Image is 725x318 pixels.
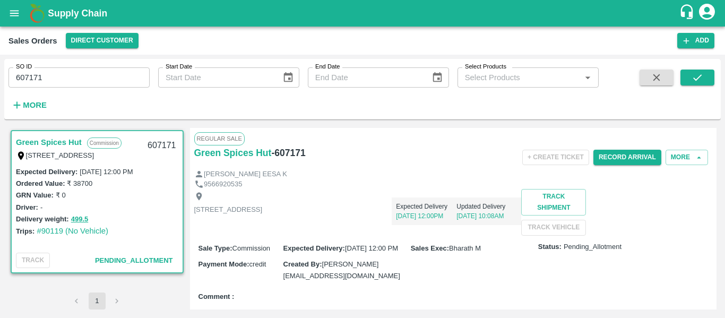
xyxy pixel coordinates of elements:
[198,260,249,268] label: Payment Mode :
[283,244,345,252] label: Expected Delivery :
[16,227,34,235] label: Trips:
[158,67,274,88] input: Start Date
[26,151,94,159] label: [STREET_ADDRESS]
[2,1,27,25] button: open drawer
[232,244,271,252] span: Commission
[411,244,449,252] label: Sales Exec :
[249,260,266,268] span: credit
[8,67,150,88] input: Enter SO ID
[16,179,65,187] label: Ordered Value:
[16,215,69,223] label: Delivery weight:
[194,205,263,215] p: [STREET_ADDRESS]
[461,71,578,84] input: Select Products
[581,71,594,84] button: Open
[308,67,424,88] input: End Date
[396,211,456,221] p: [DATE] 12:00PM
[697,2,717,24] div: account of current user
[95,256,173,264] span: Pending_Allotment
[166,63,192,71] label: Start Date
[141,133,182,158] div: 607171
[204,169,287,179] p: [PERSON_NAME] EESA K
[283,260,322,268] label: Created By :
[204,179,242,190] p: 9566920535
[666,150,708,165] button: More
[677,33,714,48] button: Add
[87,137,122,149] p: Commission
[283,260,400,280] span: [PERSON_NAME][EMAIL_ADDRESS][DOMAIN_NAME]
[89,293,106,310] button: page 1
[8,34,57,48] div: Sales Orders
[198,244,232,252] label: Sale Type :
[278,67,298,88] button: Choose date
[194,145,272,160] a: Green Spices Hut
[679,4,697,23] div: customer-support
[80,168,133,176] label: [DATE] 12:00 PM
[396,202,456,211] p: Expected Delivery
[40,203,42,211] label: -
[23,101,47,109] strong: More
[27,3,48,24] img: logo
[67,179,92,187] label: ₹ 38700
[521,189,586,216] button: Track Shipment
[48,8,107,19] b: Supply Chain
[67,293,127,310] nav: pagination navigation
[345,244,398,252] span: [DATE] 12:00 PM
[16,191,54,199] label: GRN Value:
[56,191,66,199] label: ₹ 0
[198,292,235,302] label: Comment :
[66,33,139,48] button: Select DC
[16,168,77,176] label: Expected Delivery :
[16,135,82,149] a: Green Spices Hut
[315,63,340,71] label: End Date
[456,202,517,211] p: Updated Delivery
[465,63,506,71] label: Select Products
[538,242,562,252] label: Status:
[456,211,517,221] p: [DATE] 10:08AM
[194,132,245,145] span: Regular Sale
[427,67,447,88] button: Choose date
[564,242,622,252] span: Pending_Allotment
[37,227,108,235] a: #90119 (No Vehicle)
[449,244,481,252] span: Bharath M
[271,145,305,160] h6: - 607171
[71,213,89,226] button: 499.5
[8,96,49,114] button: More
[593,150,661,165] button: Record Arrival
[48,6,679,21] a: Supply Chain
[16,203,38,211] label: Driver:
[16,63,32,71] label: SO ID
